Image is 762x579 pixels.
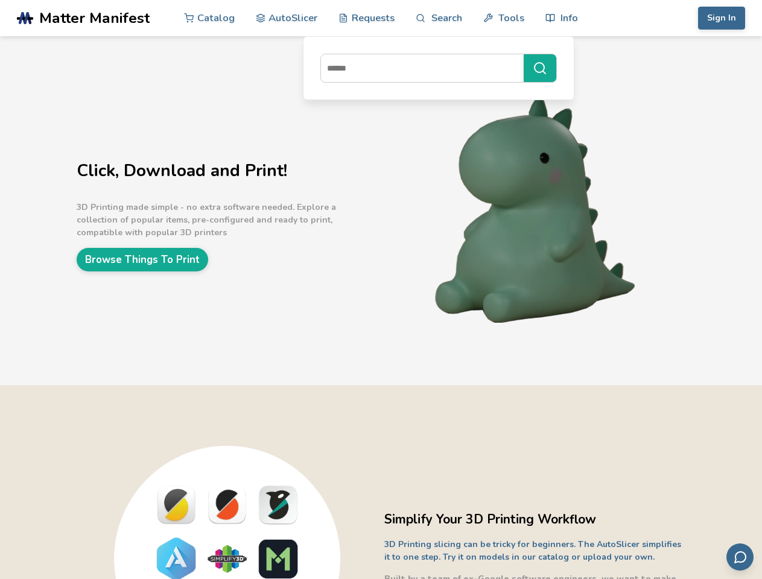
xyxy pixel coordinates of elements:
span: Matter Manifest [39,10,150,27]
button: Sign In [698,7,745,30]
h1: Click, Download and Print! [77,162,378,180]
a: Browse Things To Print [77,248,208,271]
p: 3D Printing slicing can be tricky for beginners. The AutoSlicer simplifies it to one step. Try it... [384,538,686,563]
p: 3D Printing made simple - no extra software needed. Explore a collection of popular items, pre-co... [77,201,378,239]
button: Send feedback via email [726,543,754,571]
h2: Simplify Your 3D Printing Workflow [384,510,686,529]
